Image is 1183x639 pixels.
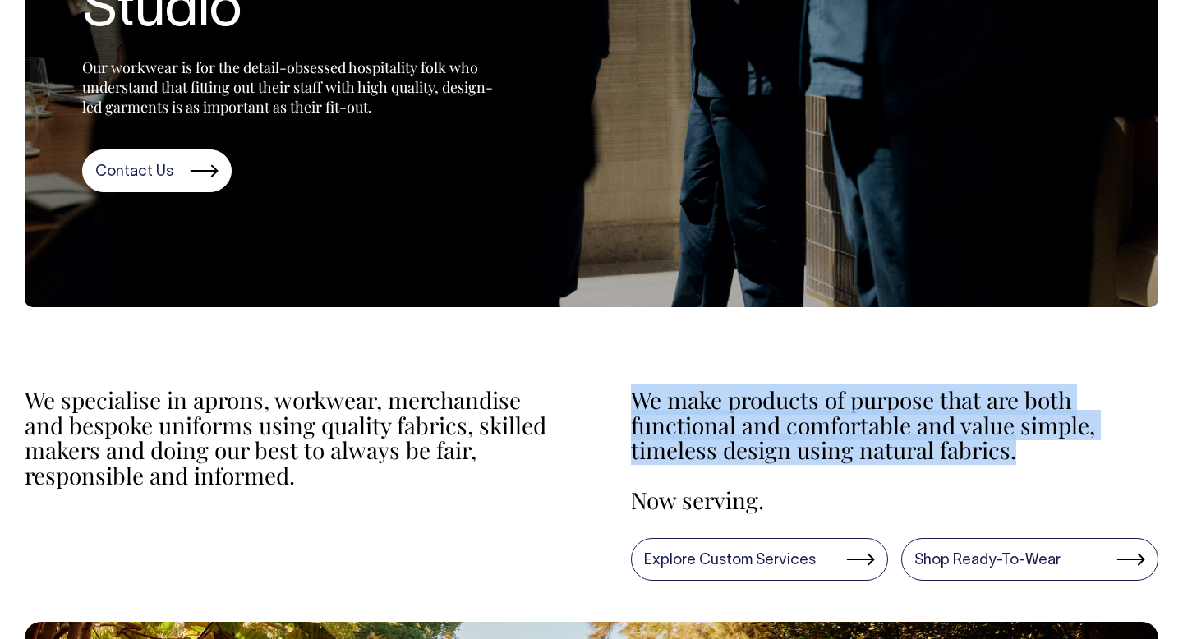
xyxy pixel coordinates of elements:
[631,538,888,581] a: Explore Custom Services
[82,149,232,192] a: Contact Us
[25,388,553,489] p: We specialise in aprons, workwear, merchandise and bespoke uniforms using quality fabrics, skille...
[82,57,493,117] p: Our workwear is for the detail-obsessed hospitality folk who understand that fitting out their st...
[901,538,1158,581] a: Shop Ready-To-Wear
[631,488,1159,513] p: Now serving.
[631,388,1159,463] p: We make products of purpose that are both functional and comfortable and value simple, timeless d...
